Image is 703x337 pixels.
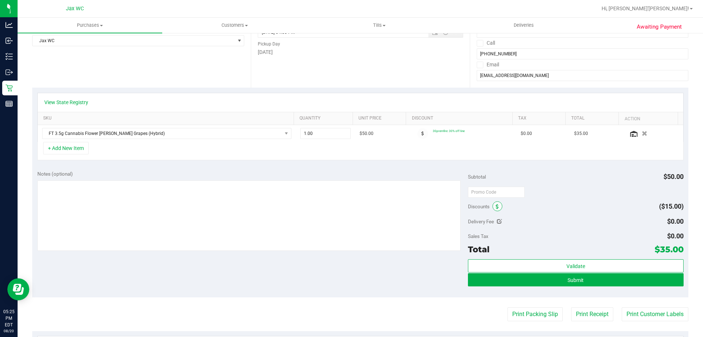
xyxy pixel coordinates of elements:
button: Print Receipt [571,307,613,321]
span: Customers [163,22,306,29]
span: Jax WC [33,36,235,46]
span: Jax WC [66,6,84,12]
span: 30premfire: 30% off line [433,129,465,133]
th: Action [618,112,677,125]
a: View State Registry [44,99,88,106]
label: Email [477,59,499,70]
button: Print Customer Labels [622,307,688,321]
inline-svg: Outbound [5,69,13,76]
input: Format: (999) 999-9999 [477,48,688,59]
span: Subtotal [468,174,486,180]
span: $35.00 [574,130,588,137]
button: Submit [468,273,683,286]
inline-svg: Inventory [5,53,13,60]
span: select [235,36,244,46]
span: $50.00 [663,173,684,180]
span: Purchases [18,22,162,29]
i: Edit Delivery Fee [497,219,502,224]
a: Unit Price [358,116,403,121]
a: Discount [412,116,510,121]
input: 1.00 [301,128,351,139]
span: Delivery Fee [468,219,494,224]
a: Customers [162,18,307,33]
a: Tills [307,18,451,33]
span: Submit [568,277,584,283]
a: SKU [43,116,291,121]
span: Hi, [PERSON_NAME]'[PERSON_NAME]! [602,6,689,11]
inline-svg: Reports [5,100,13,107]
span: ($15.00) [659,202,684,210]
input: Promo Code [468,187,525,198]
span: $0.00 [667,217,684,225]
iframe: Resource center [7,278,29,300]
span: Notes (optional) [37,171,73,177]
span: $0.00 [667,232,684,240]
span: $35.00 [655,244,684,254]
div: [DATE] [258,48,463,56]
p: 05:25 PM EDT [3,308,14,328]
button: Validate [468,259,683,272]
inline-svg: Inbound [5,37,13,44]
p: 08/20 [3,328,14,334]
span: Deliveries [504,22,544,29]
span: Tills [307,22,451,29]
label: Pickup Day [258,41,280,47]
span: Discounts [468,200,490,213]
span: Awaiting Payment [637,23,682,31]
span: Sales Tax [468,233,488,239]
a: Quantity [300,116,350,121]
a: Deliveries [451,18,596,33]
button: + Add New Item [43,142,89,154]
span: Validate [566,263,585,269]
span: $50.00 [360,130,373,137]
a: Purchases [18,18,162,33]
label: Call [477,38,495,48]
span: NO DATA FOUND [42,128,291,139]
button: Print Packing Slip [507,307,563,321]
span: $0.00 [521,130,532,137]
span: FT 3.5g Cannabis Flower [PERSON_NAME] Grapes (Hybrid) [42,128,282,139]
a: Tax [518,116,563,121]
inline-svg: Retail [5,84,13,92]
span: Total [468,244,490,254]
a: Total [571,116,616,121]
inline-svg: Analytics [5,21,13,29]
